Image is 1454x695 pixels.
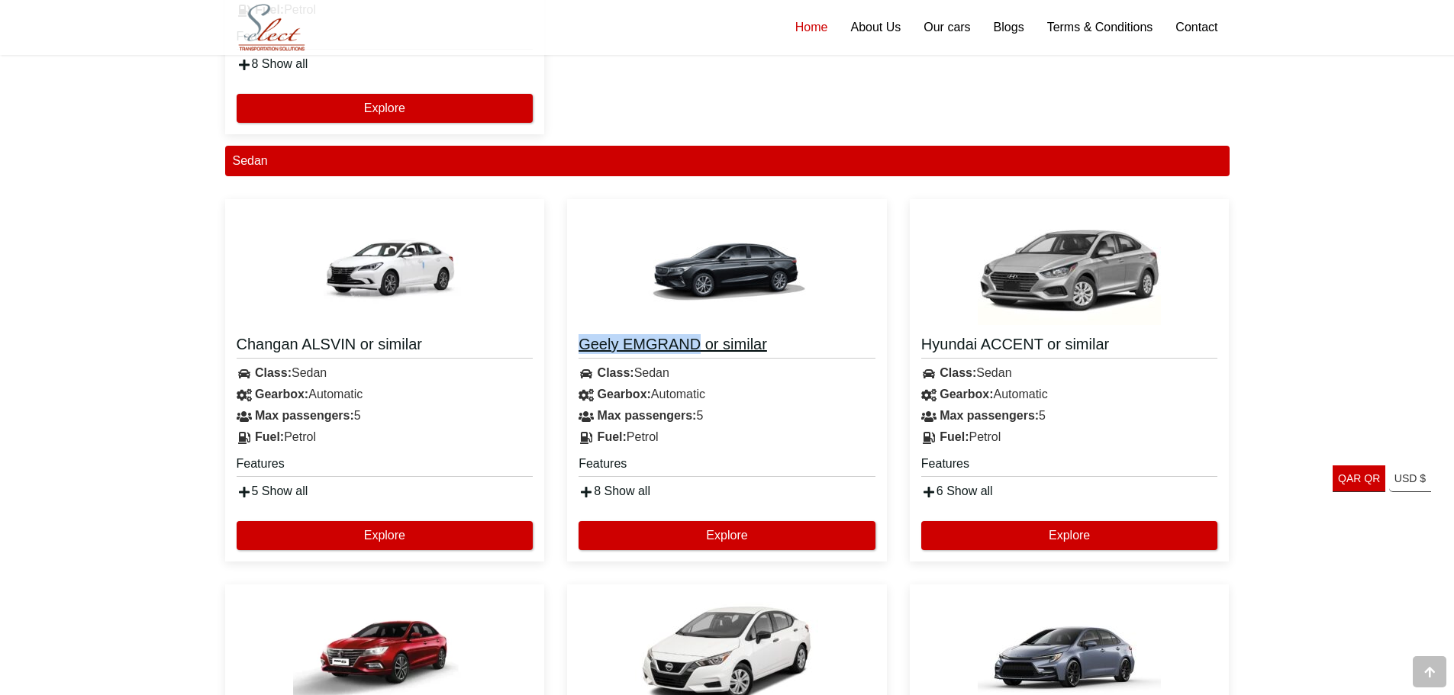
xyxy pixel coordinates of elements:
[225,426,545,448] div: Petrol
[255,388,308,401] strong: Gearbox:
[225,146,1230,176] div: Sedan
[567,426,887,448] div: Petrol
[229,2,314,54] img: Select Rent a Car
[579,484,650,497] a: 8 Show all
[255,366,292,379] strong: Class:
[1413,656,1446,687] div: Go to top
[940,430,969,443] strong: Fuel:
[598,430,627,443] strong: Fuel:
[237,334,534,359] a: Changan ALSVIN or similar
[579,521,875,550] button: Explore
[237,455,534,477] h5: Features
[1333,465,1385,492] a: QAR QR
[910,426,1230,448] div: Petrol
[921,484,993,497] a: 6 Show all
[921,334,1218,359] a: Hyundai ACCENT or similar
[635,211,818,325] img: Geely EMGRAND or similar
[940,388,993,401] strong: Gearbox:
[910,362,1230,384] div: Sedan
[255,430,284,443] strong: Fuel:
[910,384,1230,405] div: Automatic
[225,405,545,426] div: 5
[940,366,976,379] strong: Class:
[579,455,875,477] h5: Features
[910,405,1230,426] div: 5
[255,409,354,422] strong: Max passengers:
[225,384,545,405] div: Automatic
[237,521,534,550] button: Explore
[567,384,887,405] div: Automatic
[921,455,1218,477] h5: Features
[598,388,651,401] strong: Gearbox:
[598,366,634,379] strong: Class:
[940,409,1039,422] strong: Max passengers:
[567,362,887,384] div: Sedan
[567,405,887,426] div: 5
[225,362,545,384] div: Sedan
[293,211,476,325] img: Changan ALSVIN or similar
[237,57,308,70] a: 8 Show all
[1389,465,1431,492] a: USD $
[978,211,1161,325] img: Hyundai ACCENT or similar
[579,334,875,359] a: Geely EMGRAND or similar
[921,521,1218,550] button: Explore
[237,484,308,497] a: 5 Show all
[237,94,534,123] button: Explore
[598,409,697,422] strong: Max passengers:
